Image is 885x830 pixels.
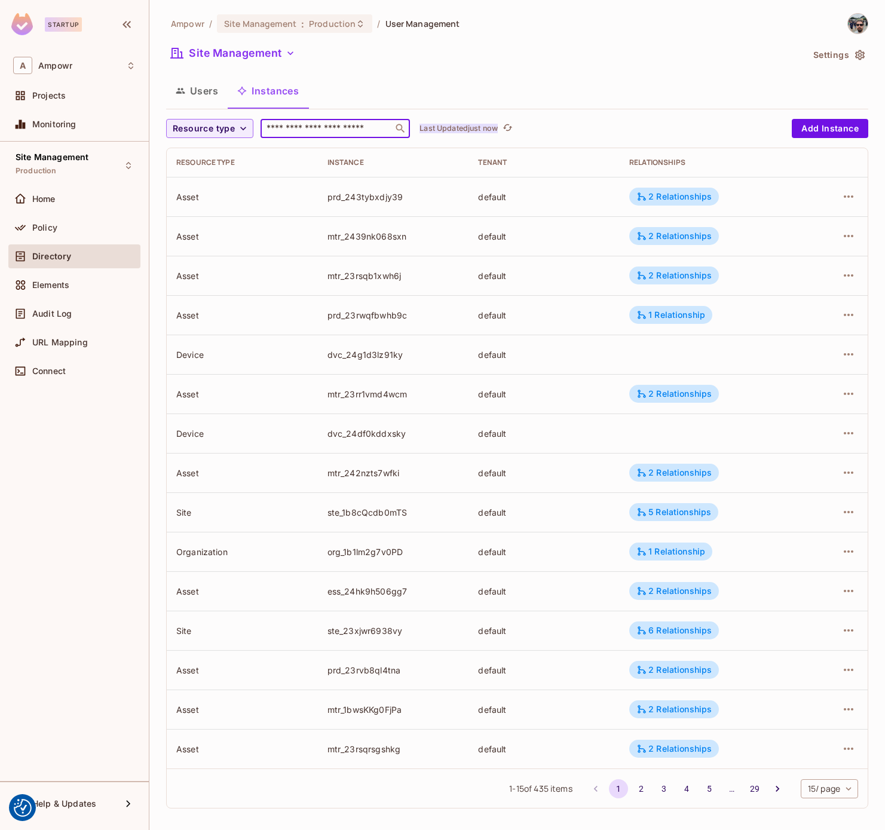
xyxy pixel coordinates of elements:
[166,119,253,138] button: Resource type
[478,625,610,636] div: default
[478,349,610,360] div: default
[636,664,712,675] div: 2 Relationships
[801,779,858,798] div: 15 / page
[632,779,651,798] button: Go to page 2
[478,310,610,321] div: default
[16,166,57,176] span: Production
[792,119,868,138] button: Add Instance
[301,19,305,29] span: :
[848,14,868,33] img: Diego Martins
[636,507,711,517] div: 5 Relationships
[176,191,308,203] div: Asset
[609,779,628,798] button: page 1
[327,349,460,360] div: dvc_24g1d3lz91ky
[176,546,308,558] div: Organization
[636,310,705,320] div: 1 Relationship
[228,76,308,106] button: Instances
[176,507,308,518] div: Site
[636,586,712,596] div: 2 Relationships
[478,270,610,281] div: default
[176,428,308,439] div: Device
[327,586,460,597] div: ess_24hk9h506gg7
[14,799,32,817] button: Consent Preferences
[509,782,572,795] span: 1 - 15 of 435 items
[636,270,712,281] div: 2 Relationships
[636,704,712,715] div: 2 Relationships
[13,57,32,74] span: A
[176,704,308,715] div: Asset
[745,779,764,798] button: Go to page 29
[327,743,460,755] div: mtr_23rsqrsgshkg
[722,783,742,795] div: …
[478,428,610,439] div: default
[478,507,610,518] div: default
[176,158,308,167] div: Resource type
[768,779,787,798] button: Go to next page
[176,349,308,360] div: Device
[176,625,308,636] div: Site
[327,428,460,439] div: dvc_24df0kddxsky
[224,18,296,29] span: Site Management
[636,191,712,202] div: 2 Relationships
[11,13,33,35] img: SReyMgAAAABJRU5ErkJggg==
[176,664,308,676] div: Asset
[38,61,72,71] span: Workspace: Ampowr
[327,388,460,400] div: mtr_23rr1vmd4wcm
[176,743,308,755] div: Asset
[176,388,308,400] div: Asset
[32,252,71,261] span: Directory
[478,158,610,167] div: Tenant
[166,44,300,63] button: Site Management
[32,120,76,129] span: Monitoring
[32,280,69,290] span: Elements
[327,546,460,558] div: org_1b1lm2g7v0PD
[636,467,712,478] div: 2 Relationships
[654,779,673,798] button: Go to page 3
[478,191,610,203] div: default
[327,310,460,321] div: prd_23rwqfbwhb9c
[327,625,460,636] div: ste_23xjwr6938vy
[176,586,308,597] div: Asset
[32,194,56,204] span: Home
[478,388,610,400] div: default
[32,338,88,347] span: URL Mapping
[478,664,610,676] div: default
[14,799,32,817] img: Revisit consent button
[171,18,204,29] span: the active workspace
[584,779,789,798] nav: pagination navigation
[327,158,460,167] div: Instance
[636,546,705,557] div: 1 Relationship
[377,18,380,29] li: /
[478,231,610,242] div: default
[385,18,460,29] span: User Management
[32,309,72,318] span: Audit Log
[173,121,235,136] span: Resource type
[809,45,868,65] button: Settings
[419,124,498,133] p: Last Updated just now
[176,270,308,281] div: Asset
[327,467,460,479] div: mtr_242nzts7wfki
[677,779,696,798] button: Go to page 4
[327,231,460,242] div: mtr_2439nk068sxn
[478,704,610,715] div: default
[636,231,712,241] div: 2 Relationships
[327,704,460,715] div: mtr_1bwsKKg0FjPa
[629,158,794,167] div: Relationships
[498,121,515,136] span: Click to refresh data
[16,152,88,162] span: Site Management
[209,18,212,29] li: /
[636,388,712,399] div: 2 Relationships
[478,586,610,597] div: default
[32,91,66,100] span: Projects
[176,231,308,242] div: Asset
[166,76,228,106] button: Users
[45,17,82,32] div: Startup
[327,664,460,676] div: prd_23rvb8ql4tna
[478,546,610,558] div: default
[32,223,57,232] span: Policy
[309,18,356,29] span: Production
[478,467,610,479] div: default
[176,467,308,479] div: Asset
[500,121,515,136] button: refresh
[327,270,460,281] div: mtr_23rsqb1xwh6j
